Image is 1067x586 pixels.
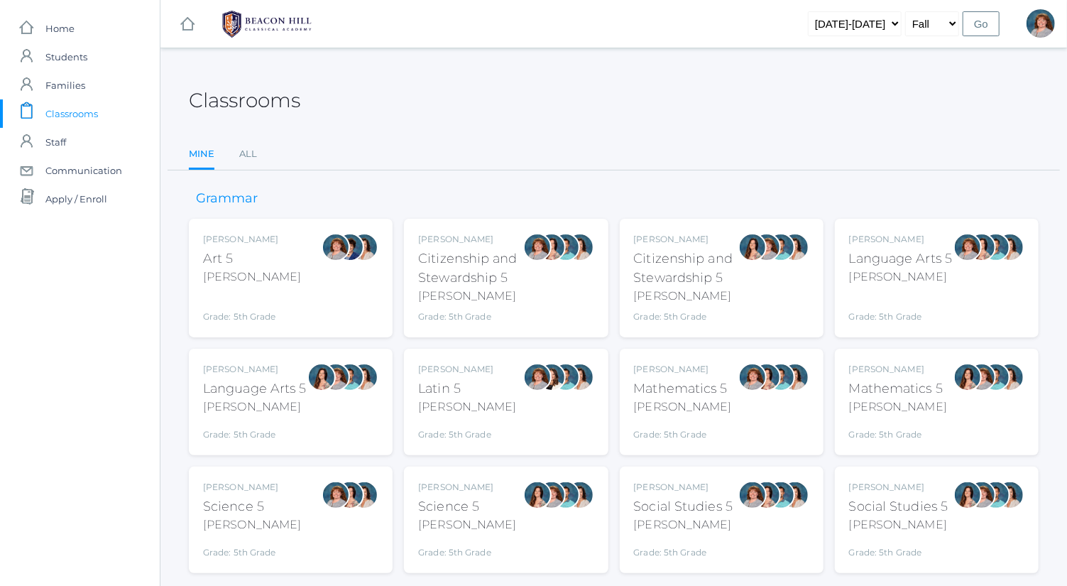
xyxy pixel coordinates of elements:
div: Grade: 5th Grade [203,291,301,323]
div: Art 5 [203,249,301,268]
div: Language Arts 5 [203,379,307,398]
div: [PERSON_NAME] [203,516,301,533]
div: Rebecca Salazar [336,481,364,509]
div: Sarah Bence [523,233,552,261]
div: Westen Taylor [767,363,795,391]
div: Carolyn Sugimoto [336,233,364,261]
div: Cari Burke [566,481,594,509]
div: Sarah Bence [753,233,781,261]
div: Citizenship and Stewardship 5 [634,249,738,288]
a: All [239,140,257,168]
div: Cari Burke [350,363,378,391]
div: Mathematics 5 [634,379,732,398]
div: [PERSON_NAME] [203,398,307,416]
div: Sarah Bence [953,233,982,261]
div: Cari Burke [996,363,1024,391]
div: Mathematics 5 [849,379,947,398]
div: Westen Taylor [552,233,580,261]
div: [PERSON_NAME] [634,398,732,416]
div: Rebecca Salazar [537,233,566,261]
span: Staff [45,128,66,156]
div: [PERSON_NAME] [849,233,953,246]
div: Cari Burke [781,233,809,261]
span: Apply / Enroll [45,185,107,213]
h2: Classrooms [189,89,300,112]
div: Cari Burke [350,233,378,261]
div: Cari Burke [350,481,378,509]
div: Grade: 5th Grade [849,539,948,559]
div: [PERSON_NAME] [634,481,733,494]
div: Westen Taylor [982,233,1010,261]
div: Sarah Bence [968,481,996,509]
div: Grade: 5th Grade [634,310,738,323]
div: Grade: 5th Grade [203,539,301,559]
div: Cari Burke [996,481,1024,509]
div: Rebecca Salazar [738,233,767,261]
div: Rebecca Salazar [753,363,781,391]
div: Language Arts 5 [849,249,953,268]
span: Students [45,43,87,71]
div: [PERSON_NAME] [849,398,947,416]
div: Cari Burke [781,481,809,509]
div: Rebecca Salazar [953,363,982,391]
div: Westen Taylor [767,481,795,509]
div: [PERSON_NAME] [203,481,301,494]
div: [PERSON_NAME] [418,516,516,533]
span: Communication [45,156,122,185]
div: Westen Taylor [982,481,1010,509]
span: Home [45,14,75,43]
div: Grade: 5th Grade [849,291,953,323]
div: Citizenship and Stewardship 5 [418,249,522,288]
div: [PERSON_NAME] [418,398,516,416]
div: Rebecca Salazar [307,363,336,391]
div: [PERSON_NAME] [849,363,947,376]
div: Sarah Bence [322,363,350,391]
div: Sarah Bence [322,481,350,509]
a: Mine [189,140,214,170]
div: [PERSON_NAME] [634,233,738,246]
div: Sarah Bence [738,481,767,509]
div: Grade: 5th Grade [849,421,947,441]
div: Rebecca Salazar [968,233,996,261]
div: [PERSON_NAME] [203,363,307,376]
div: Westen Taylor [336,363,364,391]
div: Social Studies 5 [849,497,948,516]
div: [PERSON_NAME] [203,233,301,246]
img: 1_BHCALogos-05.png [214,6,320,42]
div: [PERSON_NAME] [418,481,516,494]
div: Grade: 5th Grade [418,421,516,441]
div: Cari Burke [996,233,1024,261]
div: Sarah Bence [537,481,566,509]
div: Grade: 5th Grade [203,421,307,441]
div: Westen Taylor [982,363,1010,391]
div: [PERSON_NAME] [634,516,733,533]
div: Sarah Bence [738,363,767,391]
div: Teresa Deutsch [537,363,566,391]
div: [PERSON_NAME] [418,363,516,376]
div: Grade: 5th Grade [418,539,516,559]
div: [PERSON_NAME] [849,481,948,494]
div: Westen Taylor [767,233,795,261]
h3: Grammar [189,192,265,206]
div: Sarah Bence [1027,9,1055,38]
div: Grade: 5th Grade [634,421,732,441]
div: Grade: 5th Grade [418,310,522,323]
div: Grade: 5th Grade [634,539,733,559]
div: Cari Burke [781,363,809,391]
div: [PERSON_NAME] [849,516,948,533]
div: Rebecca Salazar [523,481,552,509]
div: Westen Taylor [552,363,580,391]
span: Families [45,71,85,99]
div: [PERSON_NAME] [634,288,738,305]
div: Science 5 [418,497,516,516]
div: Sarah Bence [322,233,350,261]
div: [PERSON_NAME] [849,268,953,286]
div: Rebecca Salazar [753,481,781,509]
div: Sarah Bence [523,363,552,391]
div: Latin 5 [418,379,516,398]
div: Westen Taylor [552,481,580,509]
div: Science 5 [203,497,301,516]
div: Rebecca Salazar [953,481,982,509]
div: Cari Burke [566,233,594,261]
div: [PERSON_NAME] [634,363,732,376]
